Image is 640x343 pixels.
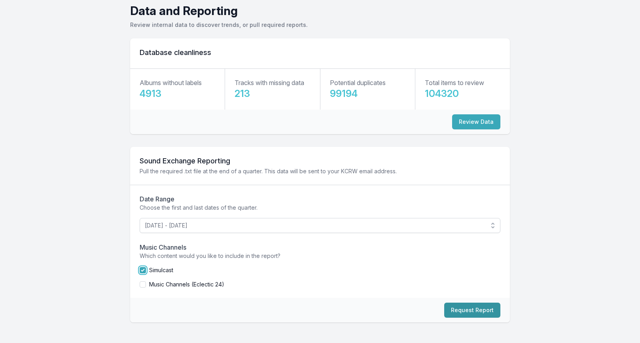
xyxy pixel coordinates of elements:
[140,167,500,175] p: Pull the required .txt file at the end of a quarter. This data will be sent to your KCRW email ad...
[425,78,484,87] p: Total items to review
[149,280,224,288] label: Music Channels (Eclectic 24)
[452,114,500,129] button: Review Data
[140,243,500,252] h2: Music Channels
[425,88,459,99] big: 104320
[140,156,500,166] h2: Sound Exchange Reporting
[130,4,510,18] h1: Data and Reporting
[140,88,161,99] big: 4913
[444,303,500,318] button: Request Report
[145,222,484,229] span: [DATE] - [DATE]
[235,88,250,99] big: 213
[140,194,500,204] h2: Date Range
[140,218,500,233] button: [DATE] - [DATE]
[235,78,304,87] p: Tracks with missing data
[330,88,358,99] big: 99194
[140,48,500,57] h2: Database cleanliness
[149,266,173,274] label: Simulcast
[140,78,202,87] p: Albums without labels
[140,204,500,212] p: Choose the first and last dates of the quarter.
[130,21,510,29] p: Review internal data to discover trends, or pull required reports.
[330,78,386,87] p: Potential duplicates
[140,252,500,260] p: Which content would you like to include in the report?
